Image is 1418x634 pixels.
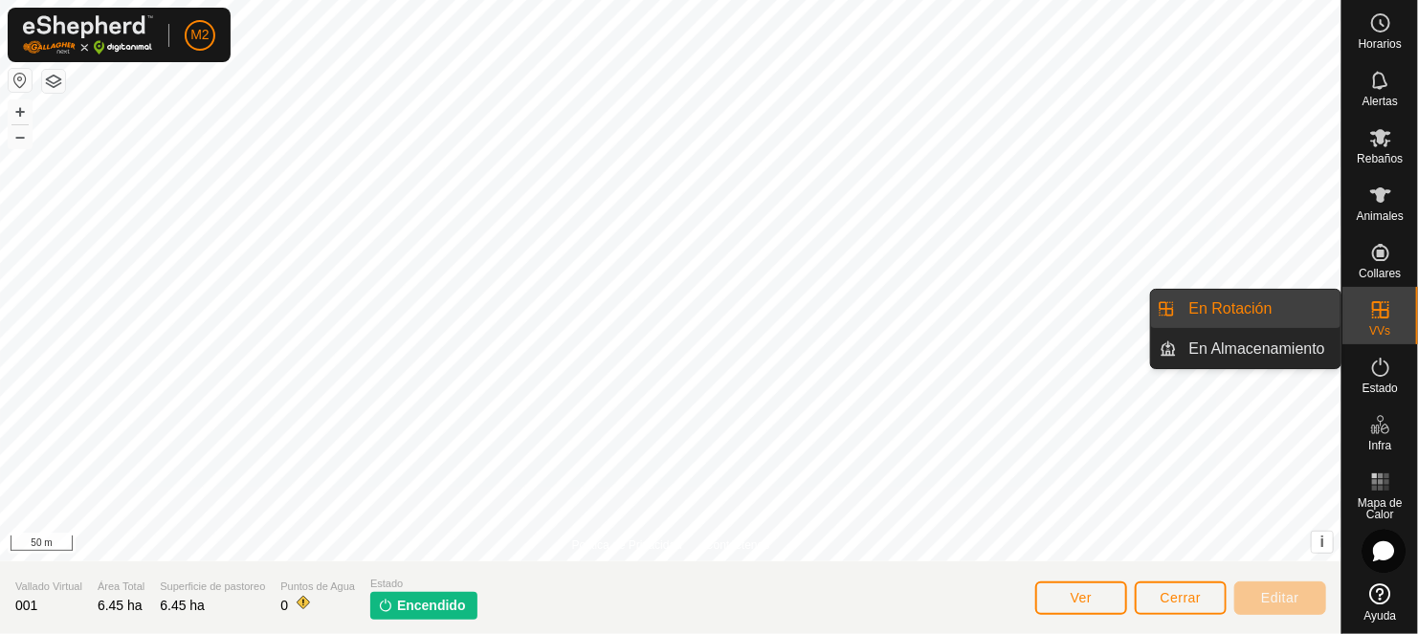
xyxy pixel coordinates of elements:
[1261,590,1299,605] span: Editar
[160,579,265,595] span: Superficie de pastoreo
[1359,268,1401,279] span: Collares
[397,596,466,616] span: Encendido
[1312,532,1333,553] button: i
[98,579,144,595] span: Área Total
[1347,497,1413,520] span: Mapa de Calor
[190,25,209,45] span: M2
[1320,534,1324,550] span: i
[15,579,82,595] span: Vallado Virtual
[1178,290,1341,328] a: En Rotación
[23,15,153,55] img: Logo Gallagher
[378,598,393,613] img: encender
[1357,153,1403,164] span: Rebaños
[1071,590,1093,605] span: Ver
[1189,338,1325,361] span: En Almacenamiento
[9,69,32,92] button: Restablecer Mapa
[1151,330,1340,368] li: En Almacenamiento
[1357,210,1404,222] span: Animales
[160,598,205,613] span: 6.45 ha
[1178,330,1341,368] a: En Almacenamiento
[1035,581,1127,615] button: Ver
[9,125,32,148] button: –
[9,100,32,123] button: +
[1363,96,1398,107] span: Alertas
[1234,581,1326,615] button: Editar
[1151,290,1340,328] li: En Rotación
[280,598,288,613] span: 0
[572,536,682,554] a: Política de Privacidad
[1364,610,1397,622] span: Ayuda
[15,598,37,613] span: 001
[280,579,355,595] span: Puntos de Agua
[1369,325,1390,337] span: VVs
[705,536,769,554] a: Contáctenos
[1161,590,1202,605] span: Cerrar
[1359,38,1402,50] span: Horarios
[1363,383,1398,394] span: Estado
[1342,576,1418,629] a: Ayuda
[1189,297,1273,320] span: En Rotación
[1135,581,1227,615] button: Cerrar
[42,70,65,93] button: Capas del Mapa
[1368,440,1391,451] span: Infra
[98,598,143,613] span: 6.45 ha
[370,576,477,592] span: Estado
